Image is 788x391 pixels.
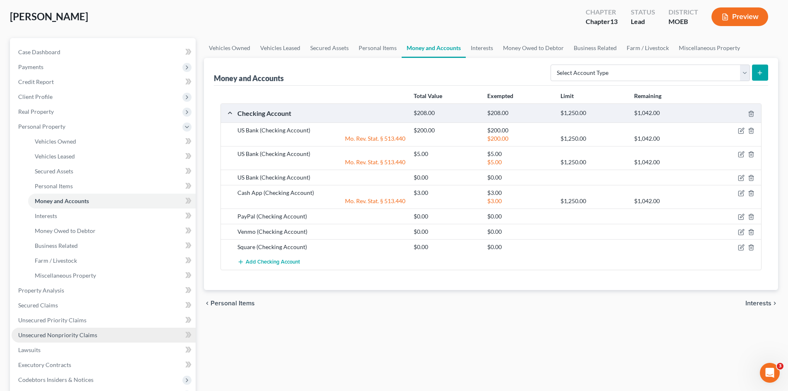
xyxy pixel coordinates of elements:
a: Property Analysis [12,283,196,298]
div: $1,250.00 [556,134,630,143]
a: Secured Assets [28,164,196,179]
div: $0.00 [483,228,556,236]
a: Miscellaneous Property [674,38,745,58]
span: Unsecured Priority Claims [18,317,86,324]
span: Miscellaneous Property [35,272,96,279]
a: Money Owed to Debtor [498,38,569,58]
span: Credit Report [18,78,54,85]
a: Business Related [569,38,622,58]
a: Business Related [28,238,196,253]
a: Interests [28,209,196,223]
div: US Bank (Checking Account) [233,126,410,134]
a: Vehicles Leased [28,149,196,164]
span: Real Property [18,108,54,115]
strong: Total Value [414,92,442,99]
span: Secured Claims [18,302,58,309]
span: Business Related [35,242,78,249]
div: $1,042.00 [630,158,703,166]
div: US Bank (Checking Account) [233,173,410,182]
button: Preview [711,7,768,26]
div: Mo. Rev. Stat. § 513.440 [233,197,410,205]
span: Case Dashboard [18,48,60,55]
div: Mo. Rev. Stat. § 513.440 [233,134,410,143]
div: $5.00 [483,150,556,158]
div: $0.00 [410,173,483,182]
a: Executory Contracts [12,357,196,372]
span: Property Analysis [18,287,64,294]
a: Personal Items [354,38,402,58]
div: Chapter [586,7,618,17]
span: Personal Property [18,123,65,130]
div: $0.00 [483,243,556,251]
a: Money and Accounts [28,194,196,209]
div: MOEB [668,17,698,26]
a: Unsecured Nonpriority Claims [12,328,196,343]
a: Farm / Livestock [28,253,196,268]
span: Interests [35,212,57,219]
a: Miscellaneous Property [28,268,196,283]
span: Personal Items [35,182,73,190]
div: PayPal (Checking Account) [233,212,410,221]
span: 3 [777,363,783,369]
div: $1,042.00 [630,134,703,143]
a: Interests [466,38,498,58]
div: $1,250.00 [556,197,630,205]
a: Money Owed to Debtor [28,223,196,238]
span: Add Checking Account [246,259,300,266]
strong: Remaining [634,92,661,99]
a: Secured Assets [305,38,354,58]
a: Vehicles Owned [28,134,196,149]
div: Checking Account [233,109,410,118]
span: Secured Assets [35,168,73,175]
i: chevron_left [204,300,211,307]
div: Mo. Rev. Stat. § 513.440 [233,158,410,166]
div: $200.00 [483,126,556,134]
div: Cash App (Checking Account) [233,189,410,197]
div: District [668,7,698,17]
div: $1,250.00 [556,158,630,166]
div: Status [631,7,655,17]
a: Secured Claims [12,298,196,313]
div: $3.00 [483,197,556,205]
a: Vehicles Owned [204,38,255,58]
div: $3.00 [410,189,483,197]
button: chevron_left Personal Items [204,300,255,307]
div: $208.00 [410,109,483,117]
span: Codebtors Insiders & Notices [18,376,93,383]
div: US Bank (Checking Account) [233,150,410,158]
a: Vehicles Leased [255,38,305,58]
strong: Limit [560,92,574,99]
a: Credit Report [12,74,196,89]
div: $5.00 [483,158,556,166]
div: $0.00 [410,212,483,221]
span: Interests [745,300,771,307]
span: Lawsuits [18,346,41,353]
div: $200.00 [483,134,556,143]
div: $1,042.00 [630,109,703,117]
div: Venmo (Checking Account) [233,228,410,236]
span: Vehicles Owned [35,138,76,145]
div: Square (Checking Account) [233,243,410,251]
div: Lead [631,17,655,26]
span: Vehicles Leased [35,153,75,160]
span: Payments [18,63,43,70]
div: $200.00 [410,126,483,134]
span: Client Profile [18,93,53,100]
a: Personal Items [28,179,196,194]
span: Unsecured Nonpriority Claims [18,331,97,338]
button: Add Checking Account [237,254,300,270]
span: Executory Contracts [18,361,71,368]
div: $208.00 [483,109,556,117]
div: $0.00 [410,228,483,236]
i: chevron_right [771,300,778,307]
iframe: Intercom live chat [760,363,780,383]
span: [PERSON_NAME] [10,10,88,22]
a: Unsecured Priority Claims [12,313,196,328]
div: $0.00 [483,173,556,182]
span: Farm / Livestock [35,257,77,264]
span: Money Owed to Debtor [35,227,96,234]
span: 13 [610,17,618,25]
div: $0.00 [410,243,483,251]
span: Money and Accounts [35,197,89,204]
div: $3.00 [483,189,556,197]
